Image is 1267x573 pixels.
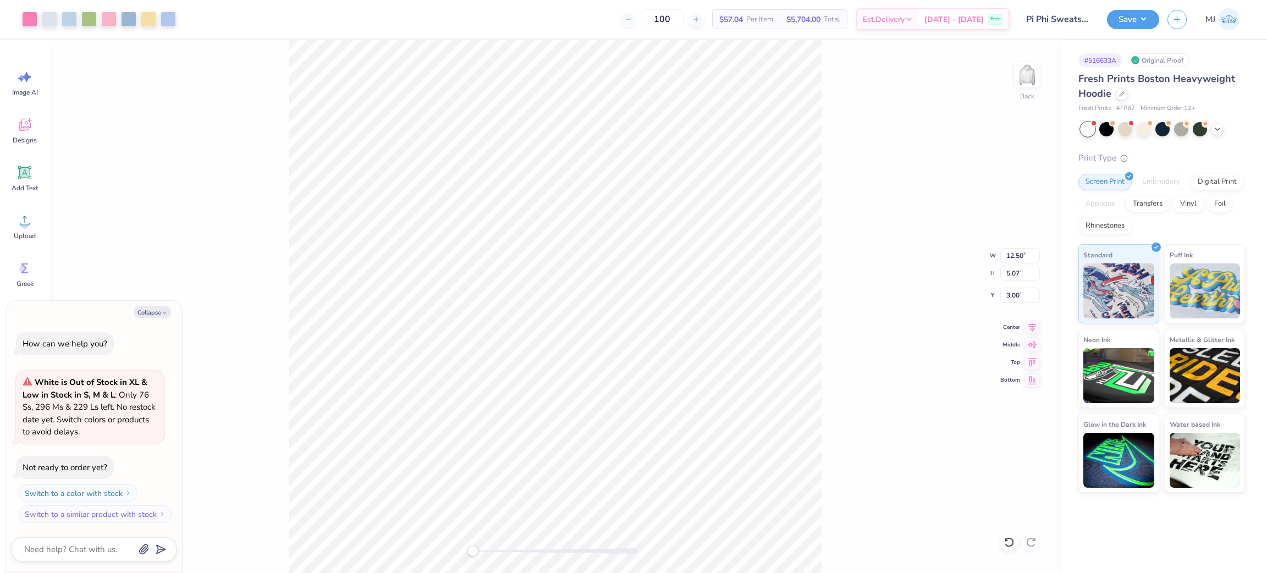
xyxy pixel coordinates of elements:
[14,232,36,240] span: Upload
[824,14,840,25] span: Total
[1078,104,1111,113] span: Fresh Prints
[1205,13,1215,26] span: MJ
[125,490,131,497] img: Switch to a color with stock
[1083,263,1154,318] img: Standard
[746,14,773,25] span: Per Item
[1116,104,1135,113] span: # FP87
[134,306,171,318] button: Collapse
[1078,53,1122,67] div: # 516633A
[1000,358,1020,367] span: Top
[1083,249,1112,261] span: Standard
[1018,8,1099,30] input: Untitled Design
[12,184,38,192] span: Add Text
[1083,348,1154,403] img: Neon Ink
[1083,433,1154,488] img: Glow in the Dark Ink
[23,377,147,400] strong: White is Out of Stock in XL & Low in Stock in S, M & L
[16,279,34,288] span: Greek
[1000,340,1020,349] span: Middle
[1083,334,1110,345] span: Neon Ink
[863,14,905,25] span: Est. Delivery
[1016,64,1038,86] img: Back
[1078,196,1122,212] div: Applique
[1000,376,1020,384] span: Bottom
[1200,8,1245,30] a: MJ
[19,484,137,502] button: Switch to a color with stock
[1135,174,1187,190] div: Embroidery
[990,15,1001,23] span: Free
[1170,263,1241,318] img: Puff Ink
[1173,196,1204,212] div: Vinyl
[1107,10,1159,29] button: Save
[1126,196,1170,212] div: Transfers
[1170,418,1220,430] span: Water based Ink
[12,88,38,97] span: Image AI
[1078,72,1235,100] span: Fresh Prints Boston Heavyweight Hoodie
[641,9,684,29] input: – –
[1078,152,1245,164] div: Print Type
[1170,348,1241,403] img: Metallic & Glitter Ink
[719,14,743,25] span: $57.04
[786,14,820,25] span: $5,704.00
[1170,433,1241,488] img: Water based Ink
[1078,174,1132,190] div: Screen Print
[924,14,984,25] span: [DATE] - [DATE]
[23,338,107,349] div: How can we help you?
[1128,53,1189,67] div: Original Proof
[1083,418,1146,430] span: Glow in the Dark Ink
[1207,196,1233,212] div: Foil
[1141,104,1196,113] span: Minimum Order: 12 +
[467,546,478,557] div: Accessibility label
[159,511,166,517] img: Switch to a similar product with stock
[1078,218,1132,234] div: Rhinestones
[1218,8,1240,30] img: Mark Joshua Mullasgo
[19,505,172,523] button: Switch to a similar product with stock
[1020,91,1034,101] div: Back
[1000,323,1020,332] span: Center
[23,462,107,473] div: Not ready to order yet?
[13,136,37,145] span: Designs
[23,377,156,437] span: : Only 76 Ss, 296 Ms & 229 Ls left. No restock date yet. Switch colors or products to avoid delays.
[1191,174,1244,190] div: Digital Print
[1170,334,1235,345] span: Metallic & Glitter Ink
[1170,249,1193,261] span: Puff Ink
